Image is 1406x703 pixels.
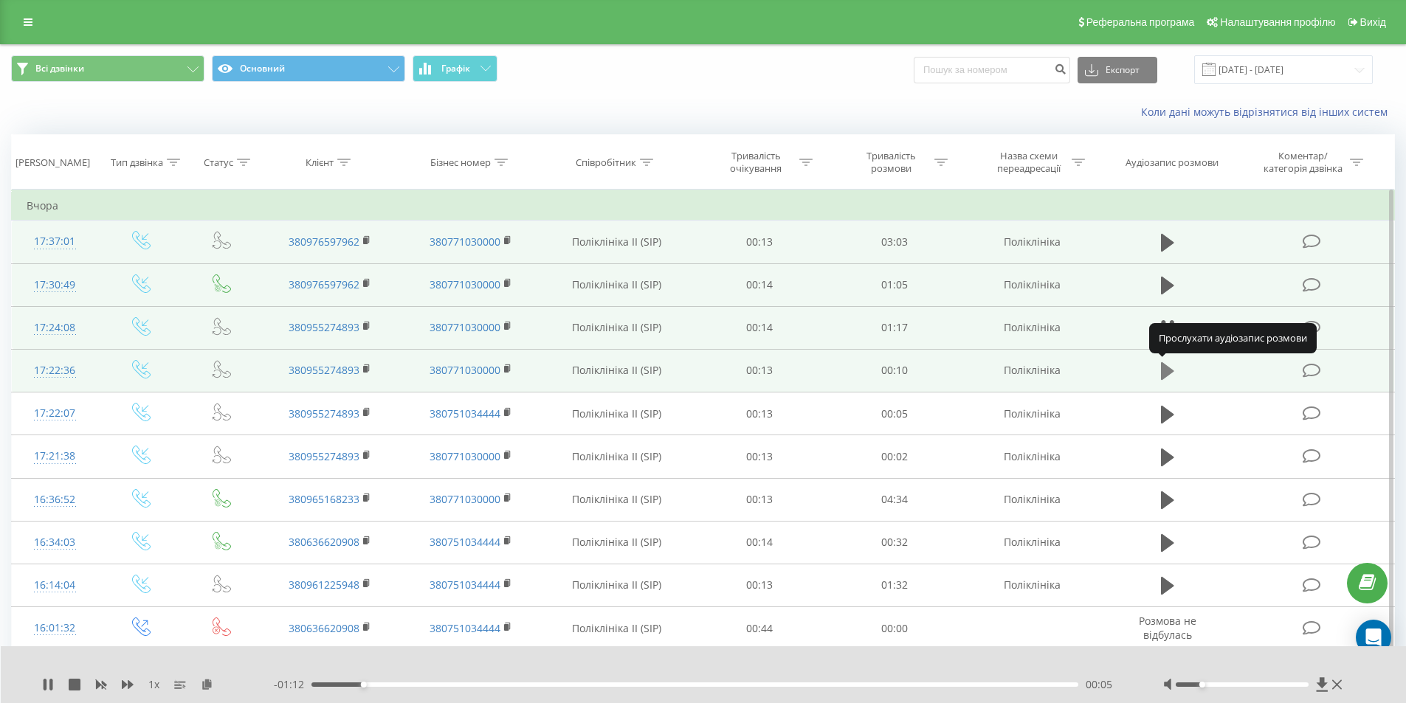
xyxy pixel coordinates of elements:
div: Accessibility label [1199,682,1205,688]
td: 00:44 [692,607,827,650]
span: Графік [441,63,470,74]
td: Поліклініка [962,564,1102,606]
div: 17:21:38 [27,442,83,471]
a: 380771030000 [430,320,500,334]
td: Поліклініка ІІ (SIP) [541,306,692,349]
a: 380955274893 [289,449,359,463]
div: 17:22:07 [27,399,83,428]
div: Open Intercom Messenger [1356,620,1391,655]
td: 00:13 [692,564,827,606]
td: 00:13 [692,349,827,392]
div: 17:30:49 [27,271,83,299]
td: Поліклініка [962,435,1102,478]
a: 380771030000 [430,277,500,291]
td: 00:14 [692,263,827,306]
td: 00:10 [827,349,962,392]
td: Поліклініка ІІ (SIP) [541,521,692,564]
a: 380771030000 [430,449,500,463]
a: 380976597962 [289,235,359,249]
div: Тип дзвінка [111,156,163,169]
a: 380955274893 [289,320,359,334]
td: Поліклініка ІІ (SIP) [541,478,692,521]
td: Вчора [12,191,1395,221]
div: Співробітник [576,156,636,169]
td: 01:32 [827,564,962,606]
div: Accessibility label [360,682,366,688]
a: 380751034444 [430,406,500,420]
div: 16:14:04 [27,571,83,600]
a: 380961225948 [289,578,359,592]
td: Поліклініка ІІ (SIP) [541,564,692,606]
div: Аудіозапис розмови [1126,156,1219,169]
span: - 01:12 [274,677,311,692]
div: 17:37:01 [27,227,83,256]
td: 00:05 [827,392,962,435]
div: Тривалість очікування [717,150,796,175]
td: 04:34 [827,478,962,521]
input: Пошук за номером [914,57,1070,83]
div: Клієнт [306,156,334,169]
td: 00:02 [827,435,962,478]
a: 380965168233 [289,492,359,506]
td: Поліклініка [962,392,1102,435]
span: Реферальна програма [1086,16,1195,28]
a: 380771030000 [430,235,500,249]
td: 00:13 [692,435,827,478]
button: Основний [212,55,405,82]
div: 17:22:36 [27,356,83,385]
div: 16:34:03 [27,528,83,557]
td: Поліклініка ІІ (SIP) [541,392,692,435]
td: 00:13 [692,221,827,263]
td: Поліклініка [962,263,1102,306]
a: 380751034444 [430,578,500,592]
td: Поліклініка ІІ (SIP) [541,221,692,263]
span: Розмова не відбулась [1139,614,1196,641]
div: Коментар/категорія дзвінка [1260,150,1346,175]
div: 17:24:08 [27,314,83,342]
a: 380955274893 [289,363,359,377]
td: 00:32 [827,521,962,564]
td: Поліклініка [962,349,1102,392]
span: Вихід [1360,16,1386,28]
td: 01:05 [827,263,962,306]
td: Поліклініка [962,521,1102,564]
td: Поліклініка ІІ (SIP) [541,349,692,392]
td: 00:13 [692,478,827,521]
td: 03:03 [827,221,962,263]
td: 01:17 [827,306,962,349]
span: 1 x [148,677,159,692]
a: 380976597962 [289,277,359,291]
div: [PERSON_NAME] [15,156,90,169]
span: Налаштування профілю [1220,16,1335,28]
td: Поліклініка [962,478,1102,521]
a: 380751034444 [430,535,500,549]
button: Всі дзвінки [11,55,204,82]
div: Статус [204,156,233,169]
td: Поліклініка ІІ (SIP) [541,435,692,478]
span: Всі дзвінки [35,63,84,75]
div: Тривалість розмови [852,150,931,175]
td: 00:14 [692,521,827,564]
td: 00:13 [692,392,827,435]
a: Коли дані можуть відрізнятися вiд інших систем [1141,105,1395,119]
a: 380955274893 [289,406,359,420]
td: Поліклініка ІІ (SIP) [541,263,692,306]
td: Поліклініка [962,306,1102,349]
div: Назва схеми переадресації [989,150,1068,175]
td: Поліклініка ІІ (SIP) [541,607,692,650]
div: Прослухати аудіозапис розмови [1149,323,1317,353]
a: 380636620908 [289,535,359,549]
div: Бізнес номер [430,156,491,169]
button: Графік [413,55,497,82]
td: Поліклініка [962,221,1102,263]
a: 380636620908 [289,621,359,635]
a: 380751034444 [430,621,500,635]
div: 16:36:52 [27,485,83,514]
a: 380771030000 [430,363,500,377]
div: 16:01:32 [27,614,83,643]
td: 00:00 [827,607,962,650]
a: 380771030000 [430,492,500,506]
td: 00:14 [692,306,827,349]
button: Експорт [1078,57,1157,83]
span: 00:05 [1086,677,1112,692]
